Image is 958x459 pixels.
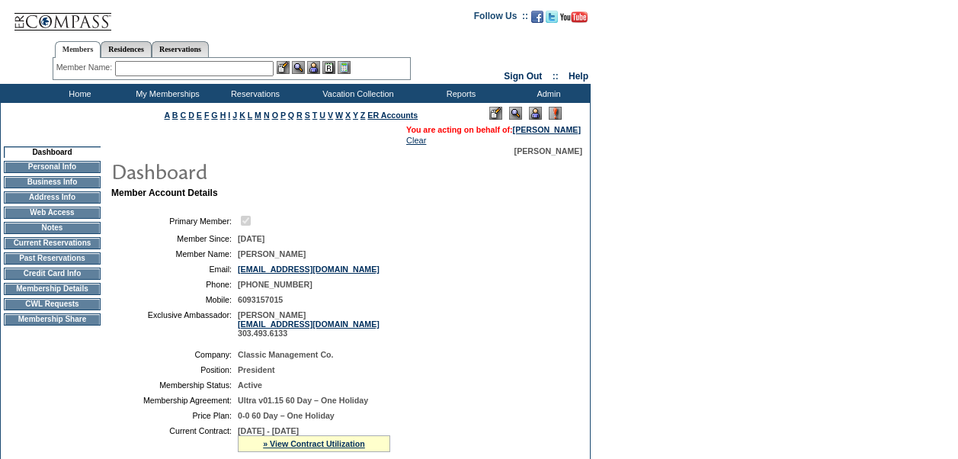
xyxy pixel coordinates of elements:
td: Follow Us :: [474,9,528,27]
a: Sign Out [504,71,542,82]
td: Dashboard [4,146,101,158]
a: B [172,111,178,120]
img: pgTtlDashboard.gif [111,156,415,186]
img: View [292,61,305,74]
a: F [204,111,210,120]
td: Home [34,84,122,103]
td: Email: [117,265,232,274]
a: Follow us on Twitter [546,15,558,24]
td: Exclusive Ambassador: [117,310,232,338]
span: [DATE] - [DATE] [238,426,299,435]
td: My Memberships [122,84,210,103]
td: Position: [117,365,232,374]
td: Current Reservations [4,237,101,249]
td: Membership Share [4,313,101,326]
span: [PERSON_NAME] [238,249,306,258]
img: Subscribe to our YouTube Channel [560,11,588,23]
img: Impersonate [307,61,320,74]
a: Q [288,111,294,120]
span: President [238,365,275,374]
td: Reports [415,84,503,103]
a: Members [55,41,101,58]
img: b_calculator.gif [338,61,351,74]
a: P [280,111,286,120]
td: Mobile: [117,295,232,304]
td: Vacation Collection [297,84,415,103]
a: ER Accounts [367,111,418,120]
a: » View Contract Utilization [263,439,365,448]
span: [DATE] [238,234,264,243]
span: You are acting on behalf of: [406,125,581,134]
span: Ultra v01.15 60 Day – One Holiday [238,396,368,405]
a: W [335,111,343,120]
a: G [211,111,217,120]
a: L [248,111,252,120]
td: Personal Info [4,161,101,173]
a: Help [569,71,588,82]
img: Edit Mode [489,107,502,120]
td: Current Contract: [117,426,232,452]
td: Member Since: [117,234,232,243]
a: S [305,111,310,120]
td: Membership Details [4,283,101,295]
span: [PHONE_NUMBER] [238,280,312,289]
a: I [228,111,230,120]
a: R [296,111,303,120]
td: Credit Card Info [4,268,101,280]
a: M [255,111,261,120]
a: H [220,111,226,120]
td: Phone: [117,280,232,289]
a: C [180,111,186,120]
a: V [328,111,333,120]
a: Residences [101,41,152,57]
td: Address Info [4,191,101,204]
a: U [319,111,325,120]
td: Membership Agreement: [117,396,232,405]
td: Member Name: [117,249,232,258]
span: [PERSON_NAME] [514,146,582,156]
img: Follow us on Twitter [546,11,558,23]
td: Company: [117,350,232,359]
span: 6093157015 [238,295,283,304]
a: Y [353,111,358,120]
span: Active [238,380,262,390]
a: A [165,111,170,120]
span: 0-0 60 Day – One Holiday [238,411,335,420]
td: Past Reservations [4,252,101,265]
td: CWL Requests [4,298,101,310]
b: Member Account Details [111,188,218,198]
img: b_edit.gif [277,61,290,74]
a: N [264,111,270,120]
td: Primary Member: [117,213,232,228]
a: E [197,111,202,120]
a: D [188,111,194,120]
span: Classic Management Co. [238,350,334,359]
a: Subscribe to our YouTube Channel [560,15,588,24]
img: Become our fan on Facebook [531,11,543,23]
span: [PERSON_NAME] 303.493.6133 [238,310,380,338]
a: [EMAIL_ADDRESS][DOMAIN_NAME] [238,319,380,329]
div: Member Name: [56,61,115,74]
span: :: [553,71,559,82]
a: X [345,111,351,120]
img: Impersonate [529,107,542,120]
a: [EMAIL_ADDRESS][DOMAIN_NAME] [238,265,380,274]
img: View Mode [509,107,522,120]
td: Reservations [210,84,297,103]
td: Business Info [4,176,101,188]
a: K [239,111,245,120]
img: Log Concern/Member Elevation [549,107,562,120]
td: Membership Status: [117,380,232,390]
a: J [232,111,237,120]
td: Web Access [4,207,101,219]
a: Reservations [152,41,209,57]
td: Price Plan: [117,411,232,420]
a: T [312,111,318,120]
td: Admin [503,84,591,103]
img: Reservations [322,61,335,74]
a: Become our fan on Facebook [531,15,543,24]
a: [PERSON_NAME] [513,125,581,134]
td: Notes [4,222,101,234]
a: O [272,111,278,120]
a: Clear [406,136,426,145]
